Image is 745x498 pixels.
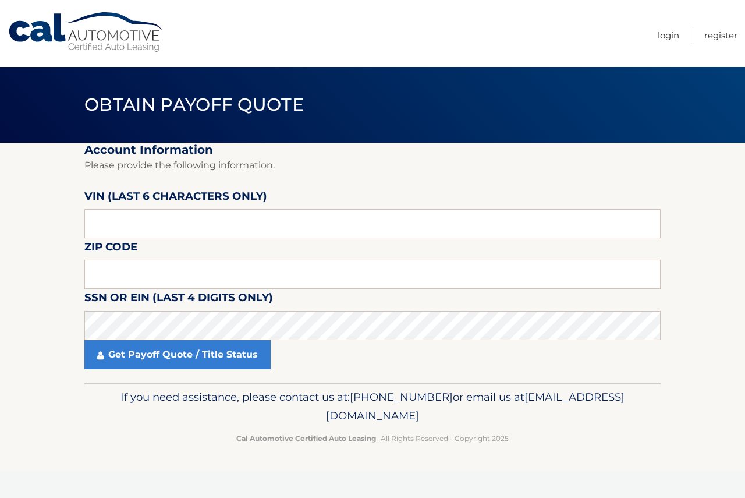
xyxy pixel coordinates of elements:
p: - All Rights Reserved - Copyright 2025 [92,432,653,444]
p: Please provide the following information. [84,157,661,174]
a: Register [704,26,737,45]
a: Login [658,26,679,45]
strong: Cal Automotive Certified Auto Leasing [236,434,376,443]
label: SSN or EIN (last 4 digits only) [84,289,273,310]
a: Cal Automotive [8,12,165,53]
span: [PHONE_NUMBER] [350,390,453,404]
a: Get Payoff Quote / Title Status [84,340,271,369]
p: If you need assistance, please contact us at: or email us at [92,388,653,425]
label: VIN (last 6 characters only) [84,188,267,209]
h2: Account Information [84,143,661,157]
label: Zip Code [84,238,137,260]
span: Obtain Payoff Quote [84,94,304,115]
